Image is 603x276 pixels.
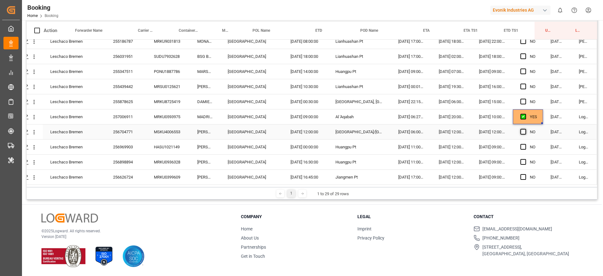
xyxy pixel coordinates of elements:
[190,155,220,169] div: [PERSON_NAME]
[241,254,265,259] a: Get in Touch
[138,28,155,33] span: Carrier Booking No.
[482,235,519,241] span: [PHONE_NUMBER]
[41,228,225,234] p: © 2025 Logward. All rights reserved.
[190,124,220,139] div: [PERSON_NAME]
[190,109,220,124] div: MADRID MAERSK
[431,49,471,64] div: [DATE] 02:00:00
[106,109,146,124] div: 257006911
[283,94,328,109] div: [DATE] 00:30:00
[328,64,391,79] div: Huangpu Pt
[43,140,106,154] div: Leschaco Bremen
[241,235,259,240] a: About Us
[471,140,513,154] div: [DATE] 09:00:00
[553,3,567,17] button: show 0 new notifications
[220,49,283,64] div: [GEOGRAPHIC_DATA]
[146,79,190,94] div: MRSU0125621
[391,64,431,79] div: [DATE] 09:00:00
[391,155,431,169] div: [DATE] 11:00:00
[241,226,253,231] a: Home
[122,245,144,267] img: AICPA SOC
[106,155,146,169] div: 256898894
[391,140,431,154] div: [DATE] 11:00:00
[44,28,57,33] div: Action
[471,124,513,139] div: [DATE] 12:00:00
[146,34,190,49] div: MRKU9031813
[471,49,513,64] div: [DATE] 18:00:00
[567,3,581,17] button: Help Center
[471,79,513,94] div: [DATE] 16:00:00
[328,155,391,169] div: Huangpu Pt
[220,94,283,109] div: [GEOGRAPHIC_DATA]
[146,124,190,139] div: MSKU4006553
[431,64,471,79] div: [DATE] 07:00:00
[41,234,225,240] p: Version [DATE]
[391,170,431,185] div: [DATE] 17:00:00
[543,94,571,109] div: [DATE] 07:48:12
[391,124,431,139] div: [DATE] 06:00:00
[106,34,146,49] div: 255186787
[106,94,146,109] div: 255878625
[241,213,350,220] h3: Company
[357,235,384,240] a: Privacy Policy
[490,4,553,16] button: Evonik Industries AG
[27,3,58,12] div: Booking
[317,191,349,197] div: 1 to 29 of 29 rows
[43,34,106,49] div: Leschaco Bremen
[283,155,328,169] div: [DATE] 16:30:00
[571,109,597,124] div: Logward System
[146,64,190,79] div: PONU1887786
[190,64,220,79] div: MARSEILLE MAERSK
[222,28,229,33] span: Main Vessel and Vessel Imo
[146,140,190,154] div: HASU1021149
[315,28,322,33] span: ETD
[220,34,283,49] div: [GEOGRAPHIC_DATA]
[106,140,146,154] div: 256969903
[190,79,220,94] div: [PERSON_NAME]
[283,170,328,185] div: [DATE] 16:45:00
[283,49,328,64] div: [DATE] 18:00:00
[5,140,597,155] div: Press SPACE to select this row.
[106,49,146,64] div: 256031951
[471,94,513,109] div: [DATE] 15:00:00
[471,170,513,185] div: [DATE] 09:00:00
[43,79,106,94] div: Leschaco Bremen
[482,226,552,232] span: [EMAIL_ADDRESS][DOMAIN_NAME]
[41,213,98,223] img: Logward Logo
[220,170,283,185] div: [GEOGRAPHIC_DATA]
[431,34,471,49] div: [DATE] 18:00:00
[5,94,597,109] div: Press SPACE to select this row.
[220,64,283,79] div: [GEOGRAPHIC_DATA]
[43,94,106,109] div: Leschaco Bremen
[146,109,190,124] div: MRKU0593975
[543,34,571,49] div: [DATE] 07:48:12
[106,64,146,79] div: 255347511
[41,245,85,267] img: ISO 9001 & ISO 14001 Certification
[5,155,597,170] div: Press SPACE to select this row.
[5,109,597,124] div: Press SPACE to select this row.
[530,34,535,49] div: NO
[490,6,551,15] div: Evonik Industries AG
[431,140,471,154] div: [DATE] 12:00:00
[5,34,597,49] div: Press SPACE to select this row.
[43,170,106,185] div: Leschaco Bremen
[543,124,571,139] div: [DATE] 07:41:39
[5,64,597,79] div: Press SPACE to select this row.
[391,94,431,109] div: [DATE] 22:15:00
[287,190,295,197] div: 1
[220,79,283,94] div: [GEOGRAPHIC_DATA]
[571,79,597,94] div: [PERSON_NAME]
[106,170,146,185] div: 256626724
[190,94,220,109] div: DAMIETTA EXPRESS
[43,109,106,124] div: Leschaco Bremen
[328,49,391,64] div: Lianhuashan Pt
[43,64,106,79] div: Leschaco Bremen
[5,49,597,64] div: Press SPACE to select this row.
[220,124,283,139] div: [GEOGRAPHIC_DATA]
[543,64,571,79] div: [DATE] 07:48:12
[530,155,535,169] div: NO
[328,109,391,124] div: Al 'Aqabah
[571,49,597,64] div: [PERSON_NAME]
[530,170,535,185] div: NO
[571,34,597,49] div: [PERSON_NAME]
[431,170,471,185] div: [DATE] 12:00:00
